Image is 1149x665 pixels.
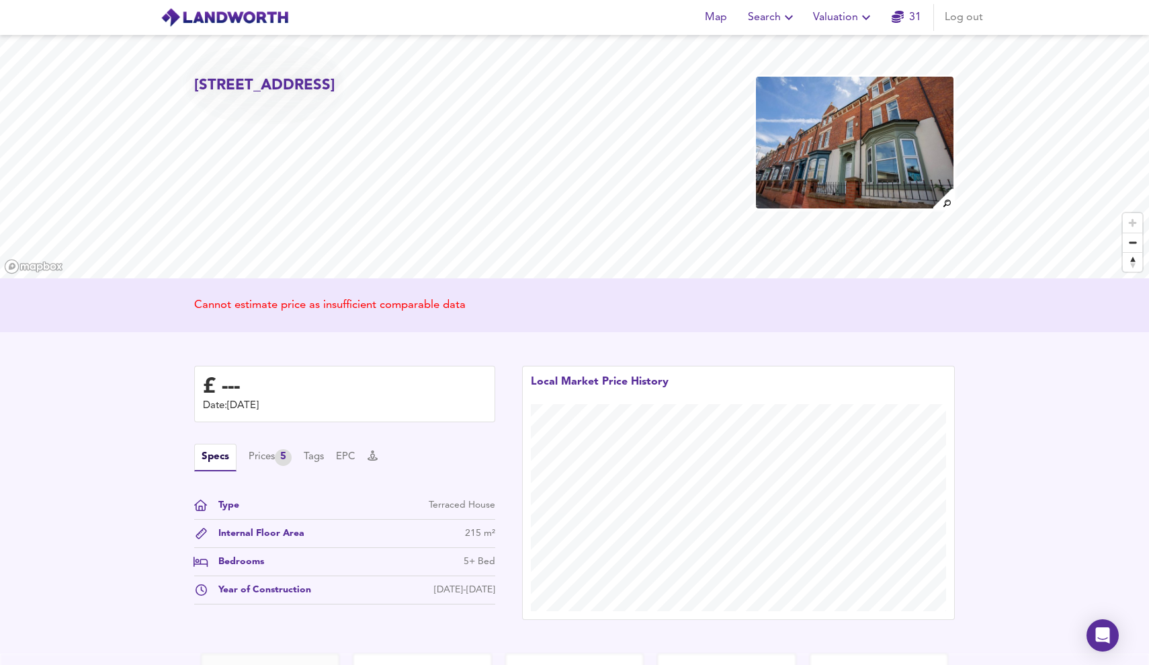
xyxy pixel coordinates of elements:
[194,444,237,471] button: Specs
[931,187,955,210] img: search
[275,449,292,466] div: 5
[1123,252,1142,272] button: Reset bearing to north
[4,259,63,274] a: Mapbox homepage
[755,75,955,210] img: property
[1123,213,1142,233] button: Zoom in
[885,4,928,31] button: 31
[748,8,797,27] span: Search
[249,449,292,466] div: Prices
[1123,253,1142,272] span: Reset bearing to north
[694,4,737,31] button: Map
[945,8,983,27] span: Log out
[336,450,355,465] button: EPC
[939,4,988,31] button: Log out
[742,4,802,31] button: Search
[208,498,239,512] div: Type
[464,555,495,569] div: 5+ Bed
[203,399,486,414] div: Date: [DATE]
[194,297,466,313] div: Cannot estimate price as insufficient comparable data
[249,449,292,466] button: Prices5
[304,450,324,465] button: Tags
[699,8,732,27] span: Map
[194,75,335,96] h2: [STREET_ADDRESS]
[208,583,311,597] div: Year of Construction
[203,375,240,397] div: £ ---
[208,526,304,541] div: Internal Floor Area
[1123,233,1142,252] button: Zoom out
[531,375,669,404] div: Local Market Price History
[429,498,495,512] div: Terraced House
[434,583,495,597] div: [DATE]-[DATE]
[808,4,880,31] button: Valuation
[208,555,264,569] div: Bedrooms
[465,526,495,541] div: 215 m²
[161,7,289,28] img: logo
[813,8,874,27] span: Valuation
[1087,619,1119,652] div: Open Intercom Messenger
[892,8,921,27] a: 31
